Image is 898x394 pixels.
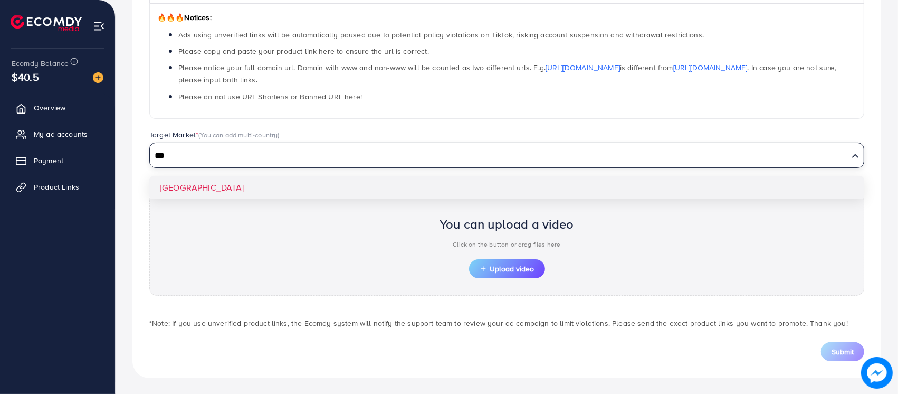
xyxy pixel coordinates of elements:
span: 🔥🔥🔥 [157,12,184,23]
a: Product Links [8,176,107,198]
button: Upload video [469,259,545,278]
span: $40.5 [11,68,40,87]
img: logo [11,15,82,31]
span: Product Links [34,182,79,192]
a: [URL][DOMAIN_NAME] [673,62,748,73]
label: Target Market [149,129,280,140]
a: My ad accounts [8,124,107,145]
a: [URL][DOMAIN_NAME] [546,62,620,73]
span: Payment [34,155,63,166]
span: Please notice your full domain url. Domain with www and non-www will be counted as two different ... [178,62,836,85]
span: Please copy and paste your product link here to ensure the url is correct. [178,46,429,57]
img: image [861,357,893,389]
span: My ad accounts [34,129,88,139]
p: *Note: If you use unverified product links, the Ecomdy system will notify the support team to rev... [149,317,864,330]
div: Search for option [149,143,864,168]
img: image [93,72,103,83]
span: (You can add multi-country) [198,130,279,139]
a: Overview [8,97,107,118]
span: Please do not use URL Shortens or Banned URL here! [178,91,362,102]
span: Notices: [157,12,212,23]
img: menu [93,20,105,32]
span: Ecomdy Balance [12,58,69,69]
h2: You can upload a video [440,217,574,232]
li: [GEOGRAPHIC_DATA] [149,176,864,199]
span: Ads using unverified links will be automatically paused due to potential policy violations on Tik... [178,30,704,40]
input: Search for option [151,148,847,164]
span: Submit [832,346,854,357]
button: Submit [821,342,864,361]
a: Payment [8,150,107,171]
p: Click on the button or drag files here [440,238,574,251]
span: Overview [34,102,65,113]
span: Upload video [480,265,534,273]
